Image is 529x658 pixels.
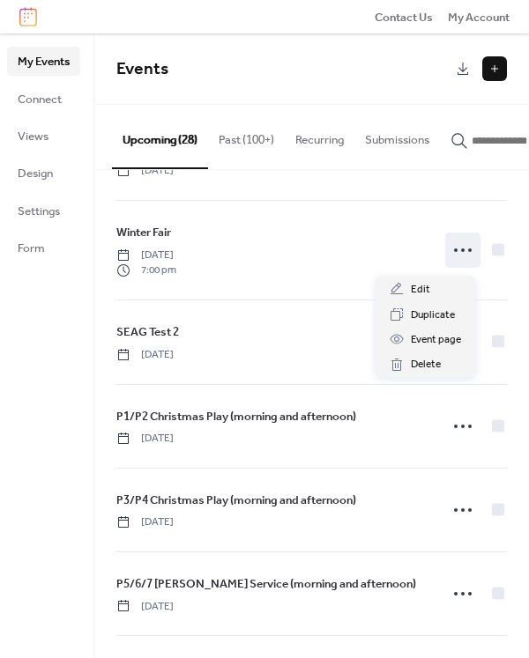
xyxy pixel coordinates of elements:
span: [DATE] [116,431,174,447]
span: Form [18,240,45,257]
span: [DATE] [116,599,174,615]
a: Winter Fair [116,223,171,242]
span: Connect [18,91,62,108]
span: Contact Us [375,9,433,26]
span: 7:00 pm [116,262,176,278]
a: Form [7,233,80,262]
span: Design [18,165,53,182]
span: [DATE] [116,347,174,363]
span: SEAG Test 2 [116,323,179,341]
a: P3/P4 Christmas Play (morning and afternoon) [116,491,356,510]
a: SEAG Test 2 [116,322,179,342]
a: My Events [7,47,80,75]
span: Edit [411,281,430,299]
span: Event page [411,331,461,349]
a: Views [7,122,80,150]
a: Design [7,159,80,187]
span: Events [116,53,168,85]
span: [DATE] [116,514,174,530]
a: P1/P2 Christmas Play (morning and afternoon) [116,407,356,426]
a: My Account [448,8,510,26]
a: P5/6/7 [PERSON_NAME] Service (morning and afternoon) [116,574,416,594]
span: P3/P4 Christmas Play (morning and afternoon) [116,492,356,509]
span: P5/6/7 [PERSON_NAME] Service (morning and afternoon) [116,575,416,593]
img: logo [19,7,37,26]
button: Recurring [285,105,354,166]
a: Connect [7,85,80,113]
button: Upcoming (28) [112,105,208,168]
a: Settings [7,196,80,225]
span: Settings [18,203,60,220]
span: [DATE] [116,248,176,263]
button: Past (100+) [208,105,285,166]
span: Delete [411,356,441,373]
span: My Events [18,53,70,70]
span: P1/P2 Christmas Play (morning and afternoon) [116,408,356,425]
span: Views [18,128,48,145]
button: Submissions [354,105,440,166]
span: My Account [448,9,510,26]
span: Duplicate [411,307,455,324]
span: [DATE] [116,163,174,179]
a: Contact Us [375,8,433,26]
span: Winter Fair [116,224,171,241]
